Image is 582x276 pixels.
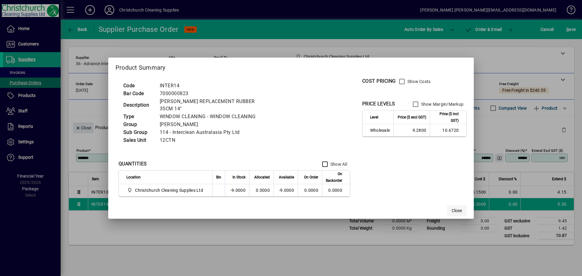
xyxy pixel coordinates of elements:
[362,100,395,108] div: PRICE LEVELS
[157,128,267,136] td: 114 - Interclean Australasia Pty Ltd
[157,113,267,121] td: WINDOW CLEANING - WINDOW CLEANING
[120,113,157,121] td: Type
[157,90,267,98] td: 7000000823
[120,98,157,113] td: Description
[254,174,270,181] span: Allocated
[393,124,430,136] td: 9.2800
[157,136,267,144] td: 12CTN
[108,58,474,75] h2: Product Summary
[232,174,246,181] span: In Stock
[452,208,462,214] span: Close
[420,101,464,107] label: Show Margin/Markup
[326,171,342,184] span: On Backorder
[322,184,350,196] td: 0.0000
[362,78,396,85] div: COST PRICING
[249,184,273,196] td: 0.0000
[304,174,318,181] span: On Order
[120,82,157,90] td: Code
[120,121,157,128] td: Group
[157,121,267,128] td: [PERSON_NAME]
[434,111,459,124] span: Price ($ incl GST)
[157,98,267,113] td: [PERSON_NAME] REPLACEMENT RUBBER 35CM 14"
[430,124,466,136] td: 10.6720
[120,90,157,98] td: Bar Code
[304,188,318,193] span: 0.0000
[370,127,390,133] span: Wholesale
[447,205,467,216] button: Close
[119,160,147,168] div: QUANTITIES
[398,114,426,121] span: Price ($ excl GST)
[225,184,249,196] td: -9.0000
[135,187,203,193] span: Christchurch Cleaning Supplies Ltd
[329,161,347,167] label: Show All
[370,114,378,121] span: Level
[120,136,157,144] td: Sales Unit
[126,187,206,194] span: Christchurch Cleaning Supplies Ltd
[406,78,431,85] label: Show Costs
[279,174,294,181] span: Available
[126,174,141,181] span: Location
[216,174,221,181] span: Bin
[120,128,157,136] td: Sub Group
[273,184,298,196] td: -9.0000
[157,82,267,90] td: INTER14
